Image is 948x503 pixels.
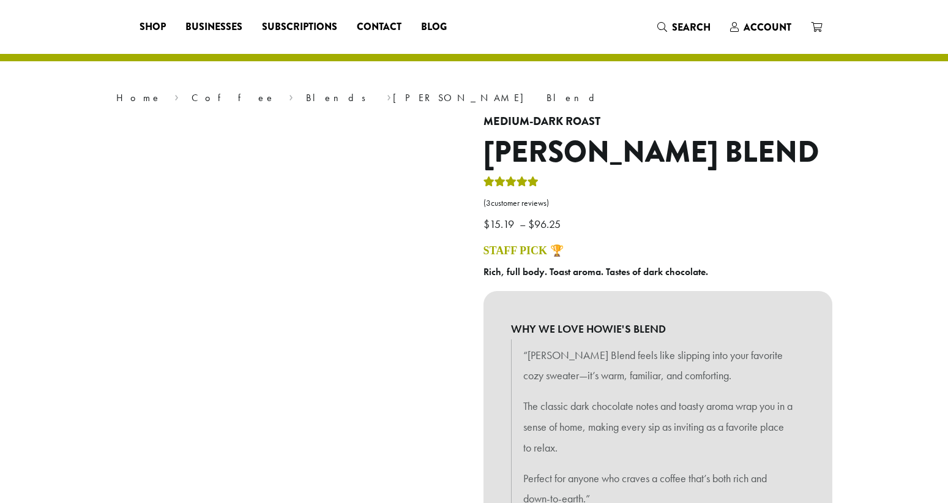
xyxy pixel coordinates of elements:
span: Shop [140,20,166,35]
a: Coffee [192,91,275,104]
div: Rated 4.67 out of 5 [483,175,539,193]
span: Subscriptions [262,20,337,35]
p: The classic dark chocolate notes and toasty aroma wrap you in a sense of home, making every sip a... [523,396,793,458]
span: – [520,217,526,231]
span: Account [744,20,791,34]
a: STAFF PICK 🏆 [483,244,564,257]
a: (3customer reviews) [483,197,832,210]
span: Contact [357,20,401,35]
bdi: 15.19 [483,217,517,231]
span: › [387,86,391,105]
a: Home [116,91,162,104]
nav: Breadcrumb [116,91,832,105]
bdi: 96.25 [528,217,564,231]
span: Blog [421,20,447,35]
p: “[PERSON_NAME] Blend feels like slipping into your favorite cozy sweater—it’s warm, familiar, and... [523,345,793,387]
span: $ [483,217,490,231]
a: Blends [306,91,374,104]
b: WHY WE LOVE HOWIE'S BLEND [511,319,805,339]
a: Shop [130,17,176,37]
b: Rich, full body. Toast aroma. Tastes of dark chocolate. [483,265,708,278]
span: $ [528,217,534,231]
h1: [PERSON_NAME] Blend [483,135,832,170]
span: › [289,86,293,105]
h4: Medium-Dark Roast [483,115,832,129]
a: Search [648,17,720,37]
span: Search [672,20,711,34]
span: › [174,86,179,105]
span: 3 [486,198,491,208]
span: Businesses [185,20,242,35]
